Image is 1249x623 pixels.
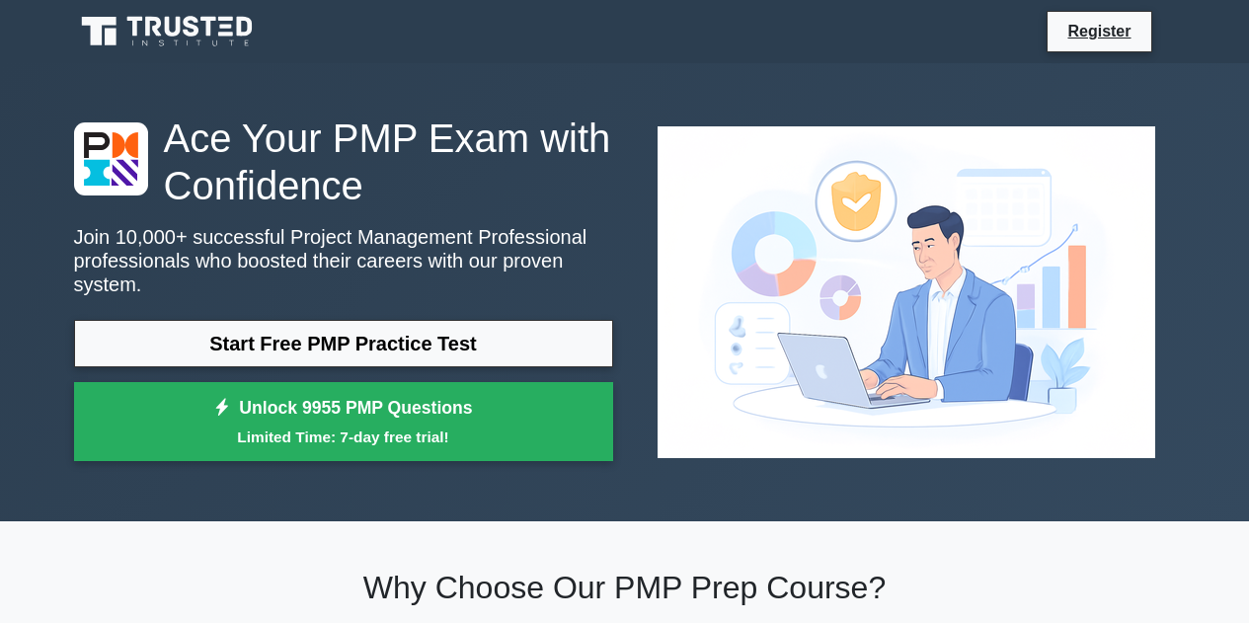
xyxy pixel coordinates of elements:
a: Start Free PMP Practice Test [74,320,613,367]
a: Register [1055,19,1142,43]
img: Project Management Professional Preview [642,111,1171,474]
a: Unlock 9955 PMP QuestionsLimited Time: 7-day free trial! [74,382,613,461]
h2: Why Choose Our PMP Prep Course? [74,569,1176,606]
p: Join 10,000+ successful Project Management Professional professionals who boosted their careers w... [74,225,613,296]
h1: Ace Your PMP Exam with Confidence [74,115,613,209]
small: Limited Time: 7-day free trial! [99,426,588,448]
